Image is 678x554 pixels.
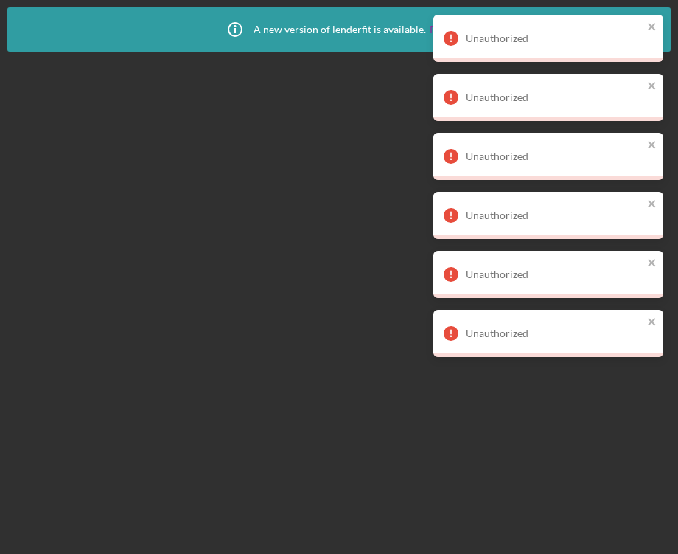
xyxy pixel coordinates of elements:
div: Unauthorized [466,150,643,162]
div: Unauthorized [466,328,643,339]
a: Reload [430,24,461,35]
button: close [647,198,657,212]
div: Unauthorized [466,91,643,103]
div: Unauthorized [466,210,643,221]
button: close [647,316,657,330]
button: close [647,257,657,271]
button: close [647,139,657,153]
button: close [647,21,657,35]
div: Unauthorized [466,32,643,44]
button: close [647,80,657,94]
div: Unauthorized [466,269,643,280]
div: A new version of lenderfit is available. [217,11,461,48]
